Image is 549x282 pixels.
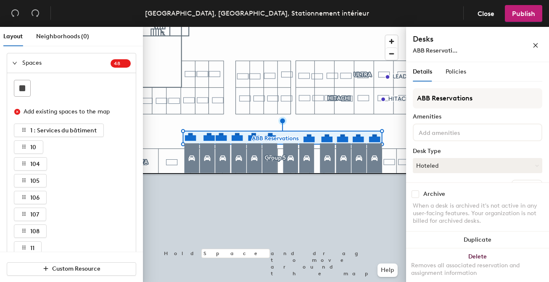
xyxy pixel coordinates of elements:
sup: 48 [111,59,131,68]
span: Layout [3,33,23,40]
button: 10 [14,140,43,154]
span: ABB Reservati... [413,47,457,54]
button: Custom Resource [7,262,136,276]
span: 104 [30,161,40,168]
span: Details [413,68,432,75]
button: 105 [14,174,47,187]
button: Redo (⌘ + ⇧ + Z) [27,5,44,22]
div: When a desk is archived it's not active in any user-facing features. Your organization is not bil... [413,202,542,225]
button: Ungroup [512,180,542,194]
span: undo [11,9,19,17]
button: Undo (⌘ + Z) [7,5,24,22]
span: 106 [30,194,40,201]
div: Amenities [413,113,542,120]
span: 11 [30,245,34,252]
span: 108 [30,228,40,235]
button: 104 [14,157,47,171]
span: 105 [30,177,40,184]
div: Add existing spaces to the map [24,107,124,116]
span: 8 [117,61,127,66]
span: Neighborhoods (0) [36,33,89,40]
span: Close [478,10,494,18]
span: 1 : Services du bâtiment [30,127,97,134]
input: Add amenities [417,127,493,137]
span: close-circle [14,109,20,115]
div: [GEOGRAPHIC_DATA], [GEOGRAPHIC_DATA], Stationnement intérieur [145,8,369,18]
button: Publish [505,5,542,22]
div: Archive [423,191,445,198]
button: 108 [14,224,47,238]
button: 106 [14,191,47,204]
span: Publish [512,10,535,18]
span: Policies [446,68,466,75]
span: 4 [114,61,117,66]
span: close [533,42,538,48]
span: expanded [12,61,17,66]
button: 107 [14,208,46,221]
span: Custom Resource [52,265,100,272]
span: 10 [30,144,36,151]
h4: Desks [413,34,505,45]
button: Duplicate [406,232,549,248]
button: Close [470,5,501,22]
button: Hoteled [413,158,542,173]
span: Spaces [22,53,111,73]
button: 1 : Services du bâtiment [14,124,104,137]
span: 107 [30,211,39,218]
div: Removes all associated reservation and assignment information [411,262,544,277]
button: 11 [14,241,42,255]
button: Help [377,264,398,277]
div: Desk Type [413,148,542,155]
